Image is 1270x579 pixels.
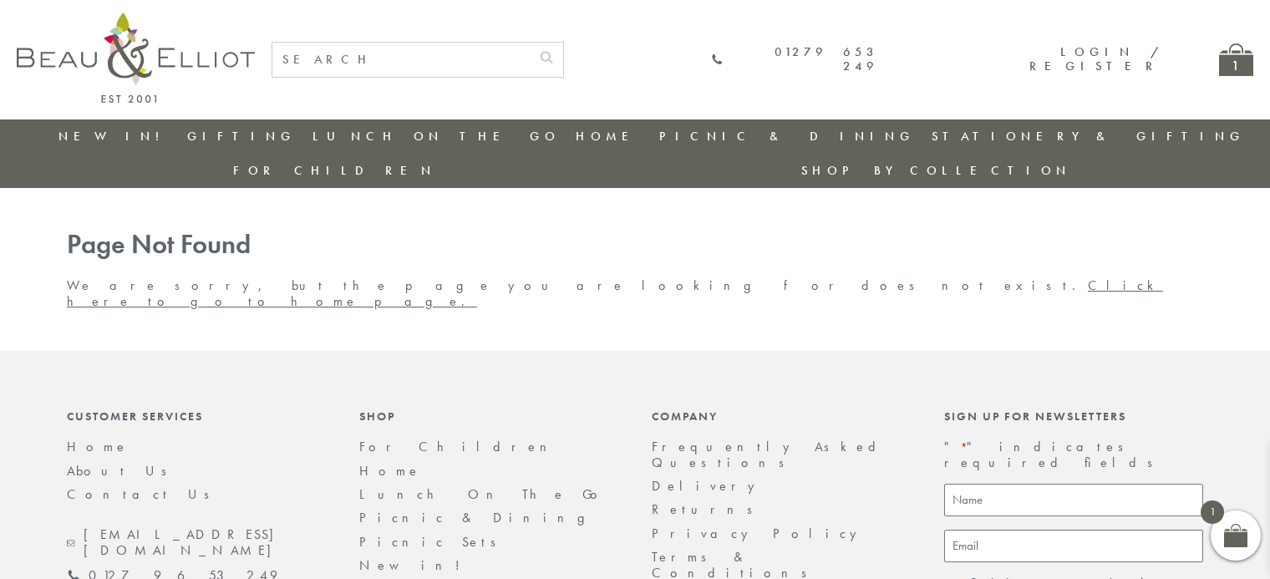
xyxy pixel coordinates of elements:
[359,556,472,574] a: New in!
[67,462,178,480] a: About Us
[1201,500,1224,524] span: 1
[187,128,296,145] a: Gifting
[652,409,911,423] div: Company
[67,409,326,423] div: Customer Services
[576,128,643,145] a: Home
[359,509,602,526] a: Picnic & Dining
[272,43,530,77] input: SEARCH
[50,230,1220,309] div: We are sorry, but the page you are looking for does not exist.
[659,128,915,145] a: Picnic & Dining
[359,485,607,503] a: Lunch On The Go
[652,525,866,542] a: Privacy Policy
[17,13,255,103] img: logo
[801,162,1071,179] a: Shop by collection
[932,128,1245,145] a: Stationery & Gifting
[944,530,1203,562] input: Email
[67,485,221,503] a: Contact Us
[359,533,507,551] a: Picnic Sets
[233,162,436,179] a: For Children
[67,230,1203,261] h1: Page Not Found
[944,484,1203,516] input: Name
[67,277,1163,309] a: Click here to go to home page.
[359,409,618,423] div: Shop
[652,477,764,495] a: Delivery
[67,527,326,558] a: [EMAIL_ADDRESS][DOMAIN_NAME]
[67,438,129,455] a: Home
[944,409,1203,423] div: Sign up for newsletters
[944,439,1203,470] p: " " indicates required fields
[312,128,560,145] a: Lunch On The Go
[359,438,560,455] a: For Children
[711,45,878,74] a: 01279 653 249
[58,128,170,145] a: New in!
[359,462,421,480] a: Home
[1219,43,1253,76] a: 1
[652,438,886,470] a: Frequently Asked Questions
[652,500,764,518] a: Returns
[1029,43,1161,74] a: Login / Register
